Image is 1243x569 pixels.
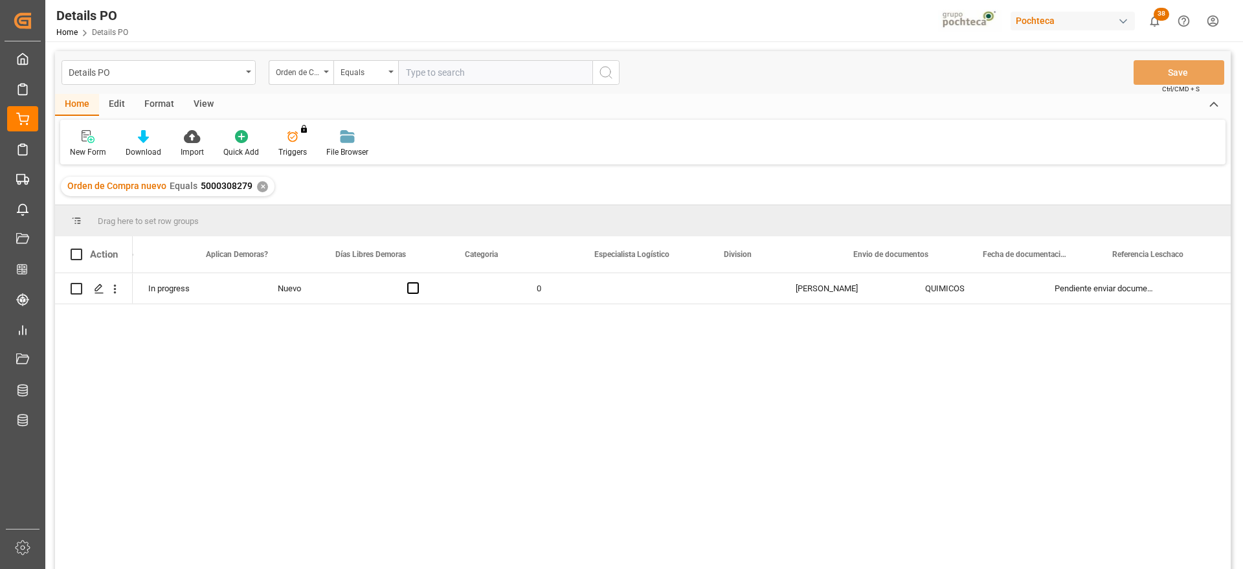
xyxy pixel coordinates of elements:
[276,63,320,78] div: Orden de Compra nuevo
[594,250,669,259] span: Especialista Logístico
[201,181,252,191] span: 5000308279
[62,60,256,85] button: open menu
[1169,6,1198,36] button: Help Center
[70,146,106,158] div: New Form
[1011,8,1140,33] button: Pochteca
[90,249,118,260] div: Action
[925,274,1024,304] div: QUIMICOS
[135,94,184,116] div: Format
[333,60,398,85] button: open menu
[99,94,135,116] div: Edit
[56,6,128,25] div: Details PO
[335,250,406,259] span: Días Libres Demoras
[398,60,592,85] input: Type to search
[592,60,620,85] button: search button
[223,146,259,158] div: Quick Add
[55,94,99,116] div: Home
[269,60,333,85] button: open menu
[521,273,651,304] div: 0
[724,250,752,259] span: Division
[170,181,197,191] span: Equals
[1154,8,1169,21] span: 38
[1140,6,1169,36] button: show 38 new notifications
[184,94,223,116] div: View
[206,250,268,259] span: Aplican Demoras?
[1162,84,1200,94] span: Ctrl/CMD + S
[181,146,204,158] div: Import
[55,273,133,304] div: Press SPACE to select this row.
[126,146,161,158] div: Download
[326,146,368,158] div: File Browser
[69,63,241,80] div: Details PO
[133,273,262,304] div: In progress
[938,10,1002,32] img: pochtecaImg.jpg_1689854062.jpg
[780,273,910,304] div: [PERSON_NAME]
[56,28,78,37] a: Home
[98,216,199,226] span: Drag here to set row groups
[67,181,166,191] span: Orden de Compra nuevo
[1134,60,1224,85] button: Save
[1112,250,1183,259] span: Referencia Leschaco
[1011,12,1135,30] div: Pochteca
[341,63,385,78] div: Equals
[983,250,1069,259] span: Fecha de documentación requerida
[465,250,498,259] span: Categoria
[257,181,268,192] div: ✕
[1039,273,1169,304] div: Pendiente enviar documentos
[853,250,928,259] span: Envio de documentos
[278,274,376,304] div: Nuevo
